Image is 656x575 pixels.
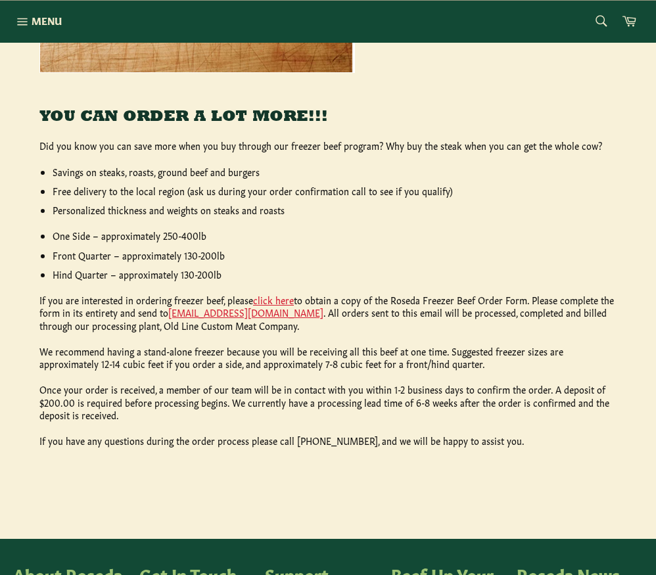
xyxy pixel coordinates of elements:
[39,345,617,371] p: We recommend having a stand-alone freezer because you will be receiving all this beef at one time...
[168,306,323,319] a: [EMAIL_ADDRESS][DOMAIN_NAME]
[53,229,617,242] li: One Side – approximately 250-400lb
[39,294,617,332] p: If you are interested in ordering freezer beef, please to obtain a copy of the Roseda Freezer Bee...
[53,249,617,262] li: Front Quarter – approximately 130-200lb
[39,383,617,421] p: Once your order is received, a member of our team will be in contact with you within 1-2 business...
[53,268,617,281] li: Hind Quarter – approximately 130-200lb
[53,166,617,178] li: Savings on steaks, roasts, ground beef and burgers
[53,185,617,197] li: Free delivery to the local region (ask us during your order confirmation call to see if you qualify)
[39,106,617,128] h3: YOU CAN ORDER A LOT MORE!!!
[39,139,617,152] p: Did you know you can save more when you buy through our freezer beef program? Why buy the steak w...
[32,14,62,28] span: Menu
[253,293,294,306] a: click here
[39,434,617,447] p: If you have any questions during the order process please call [PHONE_NUMBER], and we will be hap...
[53,204,617,216] li: Personalized thickness and weights on steaks and roasts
